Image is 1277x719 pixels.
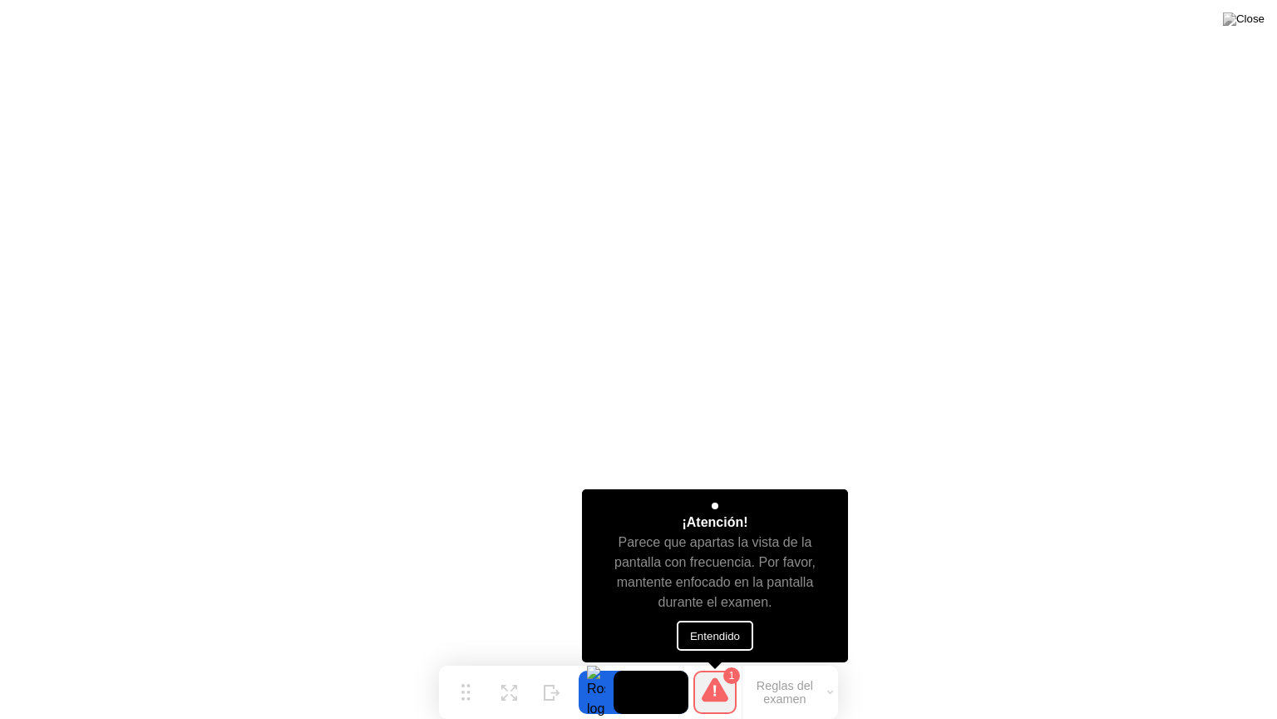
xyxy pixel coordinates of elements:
[723,667,740,684] div: 1
[677,621,753,651] button: Entendido
[1223,12,1265,26] img: Close
[682,513,747,533] div: ¡Atención!
[597,533,834,612] div: Parece que apartas la vista de la pantalla con frecuencia. Por favor, mantente enfocado en la pan...
[742,678,838,707] button: Reglas del examen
